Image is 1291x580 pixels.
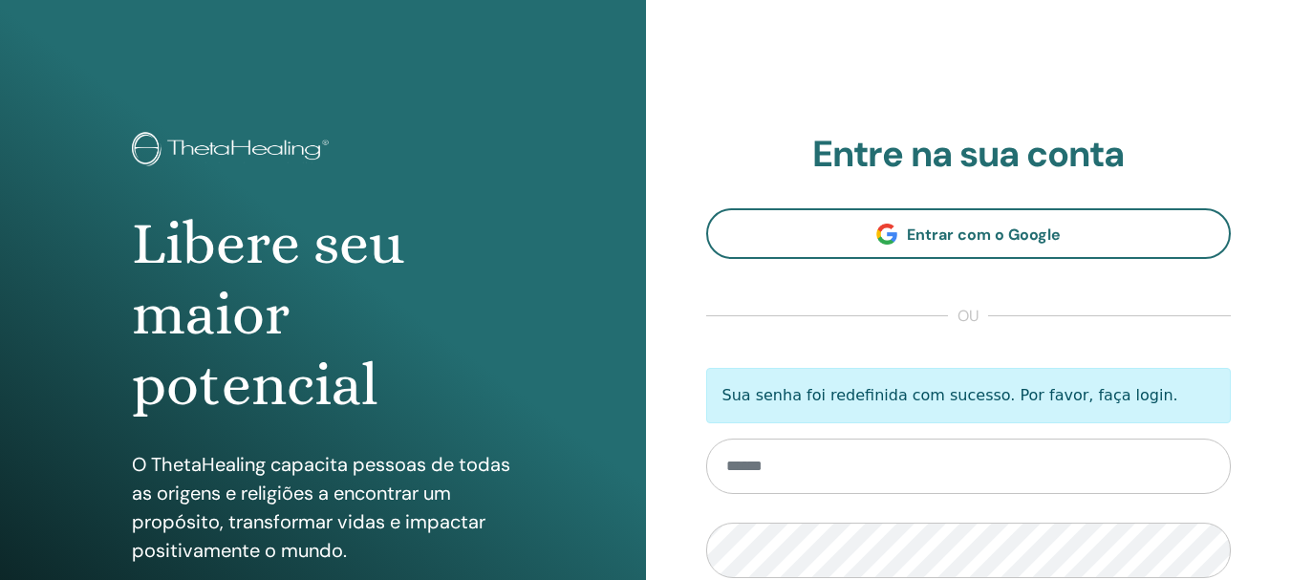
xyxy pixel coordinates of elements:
[907,225,1061,245] font: Entrar com o Google
[132,452,510,563] font: O ThetaHealing capacita pessoas de todas as origens e religiões a encontrar um propósito, transfo...
[706,208,1232,259] a: Entrar com o Google
[132,209,404,419] font: Libere seu maior potencial
[722,386,1178,404] font: Sua senha foi redefinida com sucesso. Por favor, faça login.
[957,306,979,326] font: ou
[812,130,1124,178] font: Entre na sua conta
